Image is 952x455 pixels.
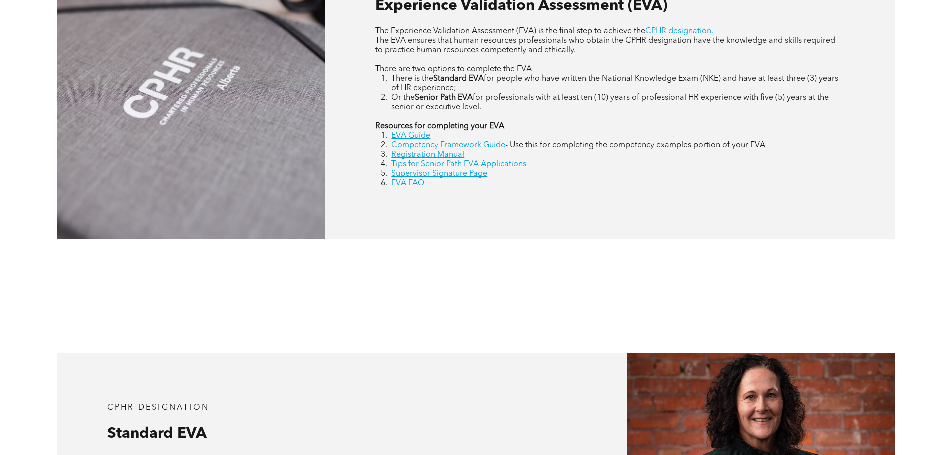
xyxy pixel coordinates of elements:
[375,37,835,54] span: The EVA ensures that human resources professionals who obtain the CPHR designation have the knowl...
[391,160,526,168] a: Tips for Senior Path EVA Applications
[391,94,829,111] span: for professionals with at least ten (10) years of professional HR experience with five (5) years ...
[391,141,505,149] a: Competency Framework Guide
[107,426,207,441] span: Standard EVA
[391,75,838,92] span: for people who have written the National Knowledge Exam (NKE) and have at least three (3) years o...
[391,75,433,83] span: There is the
[391,170,487,178] a: Supervisor Signature Page
[107,404,209,412] span: CPHR DESIGNATION
[415,94,473,102] strong: Senior Path EVA
[391,94,415,102] span: Or the
[391,132,430,140] a: EVA Guide
[505,141,765,149] span: - Use this for completing the competency examples portion of your EVA
[375,122,504,130] strong: Resources for completing your EVA
[433,75,484,83] strong: Standard EVA
[375,27,645,35] span: The Experience Validation Assessment (EVA) is the final step to achieve the
[375,65,532,73] span: There are two options to complete the EVA
[391,151,464,159] a: Registration Manual
[391,179,424,187] a: EVA FAQ
[645,27,713,35] a: CPHR designation.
